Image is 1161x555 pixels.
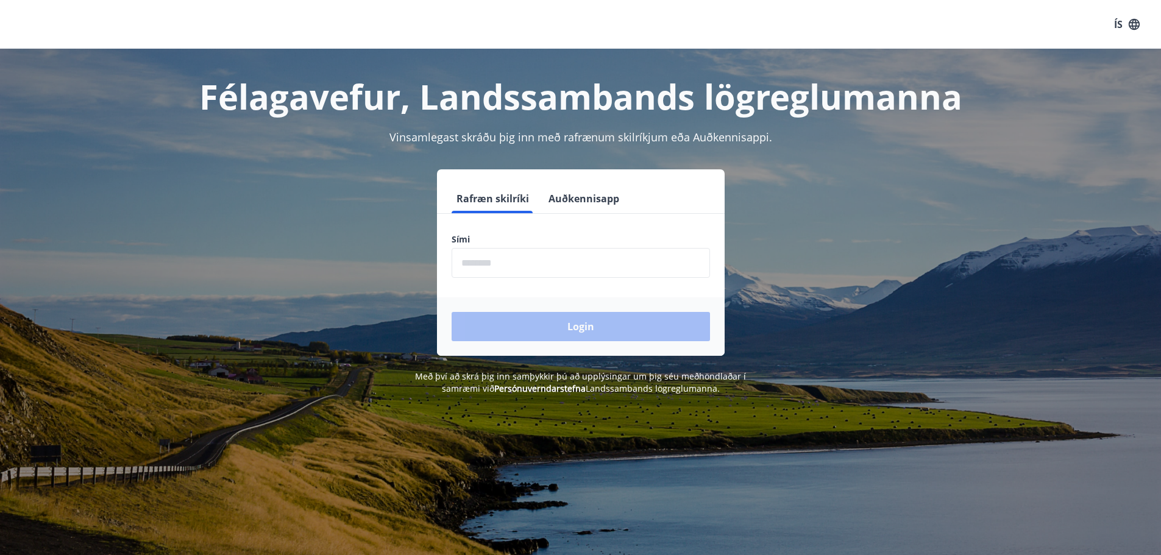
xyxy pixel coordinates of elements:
button: ÍS [1107,13,1146,35]
span: Með því að skrá þig inn samþykkir þú að upplýsingar um þig séu meðhöndlaðar í samræmi við Landssa... [415,370,746,394]
h1: Félagavefur, Landssambands lögreglumanna [157,73,1005,119]
button: Auðkennisapp [544,184,624,213]
button: Rafræn skilríki [452,184,534,213]
label: Sími [452,233,710,246]
a: Persónuverndarstefna [494,383,586,394]
span: Vinsamlegast skráðu þig inn með rafrænum skilríkjum eða Auðkennisappi. [389,130,772,144]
